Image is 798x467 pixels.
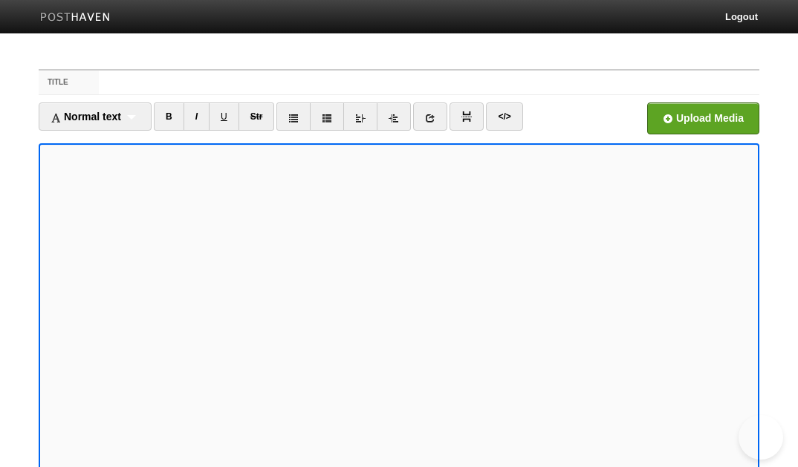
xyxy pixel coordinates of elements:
[461,111,472,122] img: pagebreak-icon.png
[51,111,121,123] span: Normal text
[184,102,210,131] a: I
[250,111,263,122] del: Str
[40,13,111,24] img: Posthaven-bar
[39,71,99,94] label: Title
[209,102,239,131] a: U
[239,102,275,131] a: Str
[739,415,783,460] iframe: Help Scout Beacon - Open
[154,102,184,131] a: B
[486,102,522,131] a: </>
